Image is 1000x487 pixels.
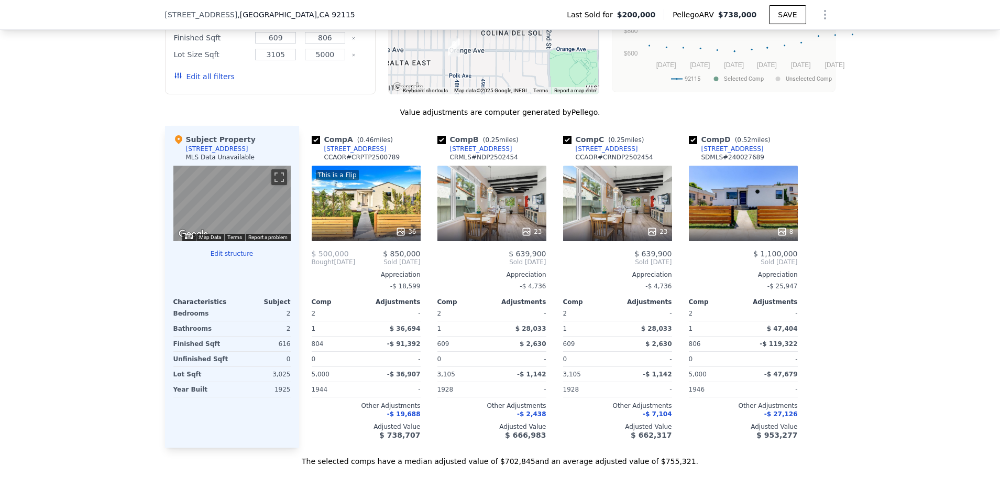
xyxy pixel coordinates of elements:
span: $ 2,630 [645,340,672,348]
div: - [745,306,798,321]
span: Sold [DATE] [563,258,672,266]
span: $ 953,277 [756,431,797,439]
div: - [620,352,672,366]
div: Other Adjustments [689,402,798,410]
span: $200,000 [617,9,656,20]
div: 2 [234,306,291,321]
span: $ 639,900 [509,250,546,258]
span: 0 [689,355,693,363]
div: Other Adjustments [563,402,672,410]
span: $ 2,630 [520,340,546,348]
div: Value adjustments are computer generated by Pellego . [165,107,836,117]
span: -$ 47,679 [764,371,798,378]
a: Report a problem [248,234,288,240]
span: $ 666,983 [505,431,546,439]
span: ( miles) [604,136,648,144]
span: $ 28,033 [515,325,546,332]
div: Appreciation [312,270,421,279]
div: Subject [232,298,291,306]
div: [STREET_ADDRESS] [186,145,248,153]
text: [DATE] [825,61,844,69]
button: Clear [351,36,356,40]
span: 0.25 [611,136,625,144]
div: Map [173,166,291,241]
span: $ 662,317 [631,431,672,439]
a: [STREET_ADDRESS] [689,145,764,153]
button: Toggle fullscreen view [271,169,287,185]
span: -$ 18,599 [390,283,421,290]
div: Adjusted Value [563,423,672,431]
div: 23 [521,226,542,237]
div: 1 [312,321,364,336]
span: -$ 25,947 [767,283,798,290]
span: Sold [DATE] [437,258,546,266]
div: Subject Property [173,134,256,145]
span: 0 [312,355,316,363]
div: Adjustments [366,298,421,306]
span: 3,105 [563,371,581,378]
text: Unselected Comp [786,75,832,82]
div: - [368,382,421,397]
button: SAVE [769,5,806,24]
div: This is a Flip [316,170,359,180]
div: - [745,352,798,366]
div: [DATE] [312,258,356,266]
span: $ 738,707 [379,431,420,439]
div: 1 [689,321,741,336]
span: Sold [DATE] [689,258,798,266]
span: , [GEOGRAPHIC_DATA] [237,9,355,20]
div: [STREET_ADDRESS] [701,145,764,153]
span: , CA 92115 [317,10,355,19]
div: Appreciation [563,270,672,279]
div: Comp [312,298,366,306]
span: 609 [437,340,449,348]
div: 1 [563,321,616,336]
div: Appreciation [437,270,546,279]
a: Open this area in Google Maps (opens a new window) [391,81,425,94]
div: Finished Sqft [174,30,249,45]
div: Comp [689,298,743,306]
div: - [368,306,421,321]
span: Pellego ARV [673,9,718,20]
div: Adjusted Value [437,423,546,431]
img: Google [391,81,425,94]
span: -$ 19,688 [387,410,421,418]
a: Open this area in Google Maps (opens a new window) [176,228,211,241]
a: Terms [533,88,548,93]
div: Characteristics [173,298,232,306]
span: 0 [563,355,567,363]
span: Sold [DATE] [355,258,420,266]
button: Keyboard shortcuts [403,87,448,94]
text: [DATE] [656,61,676,69]
div: 1925 [234,382,291,397]
div: 1928 [563,382,616,397]
div: 0 [234,352,291,366]
text: [DATE] [724,61,744,69]
div: Bedrooms [173,306,230,321]
span: 804 [312,340,324,348]
div: Comp [563,298,618,306]
span: 0.25 [485,136,499,144]
span: 3,105 [437,371,455,378]
span: $ 47,404 [767,325,798,332]
span: $ 500,000 [312,250,349,258]
span: -$ 27,126 [764,410,798,418]
span: -$ 1,142 [517,371,546,378]
span: -$ 119,322 [760,340,797,348]
span: -$ 4,736 [645,283,672,290]
div: 4182 48th Street [448,38,459,56]
span: $ 36,694 [390,325,421,332]
div: Adjustments [618,298,672,306]
button: Map Data [199,234,221,241]
text: [DATE] [757,61,777,69]
div: 23 [647,226,667,237]
div: SDMLS # 240027689 [701,153,764,161]
div: Bathrooms [173,321,230,336]
div: Comp D [689,134,775,145]
div: 1 [437,321,490,336]
div: - [620,382,672,397]
span: $ 28,033 [641,325,672,332]
div: Lot Sqft [173,367,230,382]
span: -$ 7,104 [643,410,672,418]
a: Report a map error [554,88,596,93]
